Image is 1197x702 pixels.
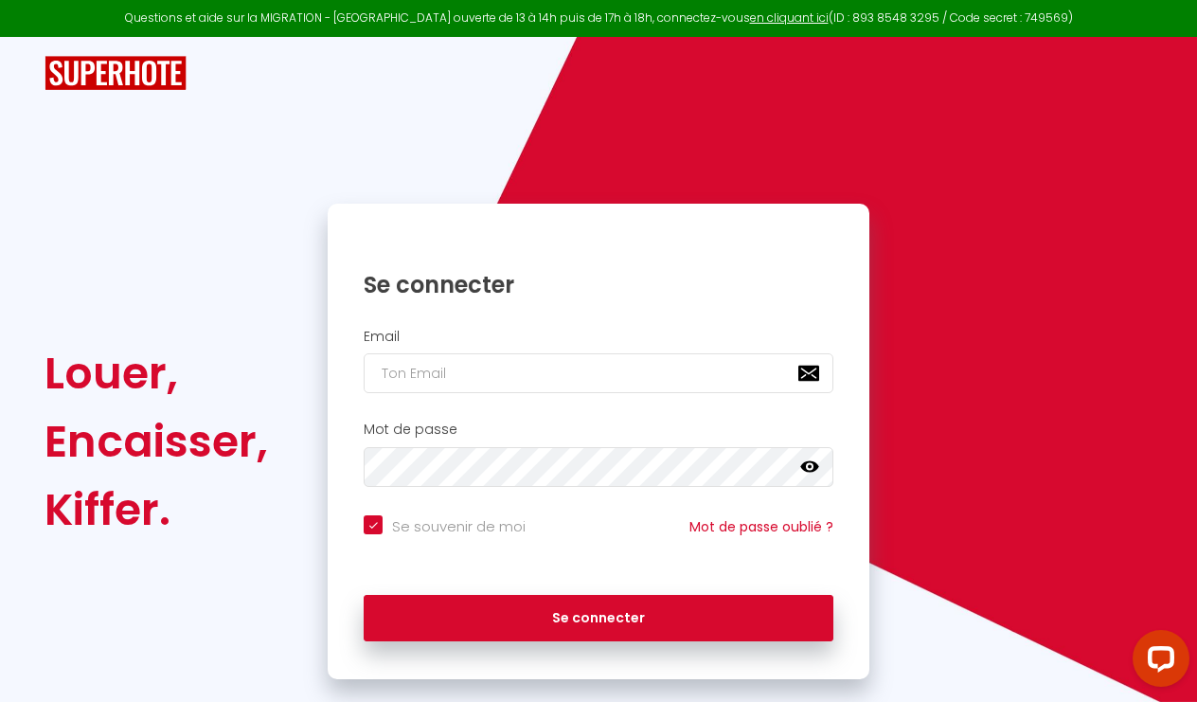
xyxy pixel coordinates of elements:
a: en cliquant ici [750,9,829,26]
input: Ton Email [364,353,833,393]
div: Encaisser, [45,407,268,476]
h2: Mot de passe [364,422,833,438]
div: Louer, [45,339,268,407]
a: Mot de passe oublié ? [689,517,833,536]
div: Kiffer. [45,476,268,544]
img: SuperHote logo [45,56,187,91]
button: Se connecter [364,595,833,642]
h1: Se connecter [364,270,833,299]
h2: Email [364,329,833,345]
iframe: LiveChat chat widget [1117,622,1197,702]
